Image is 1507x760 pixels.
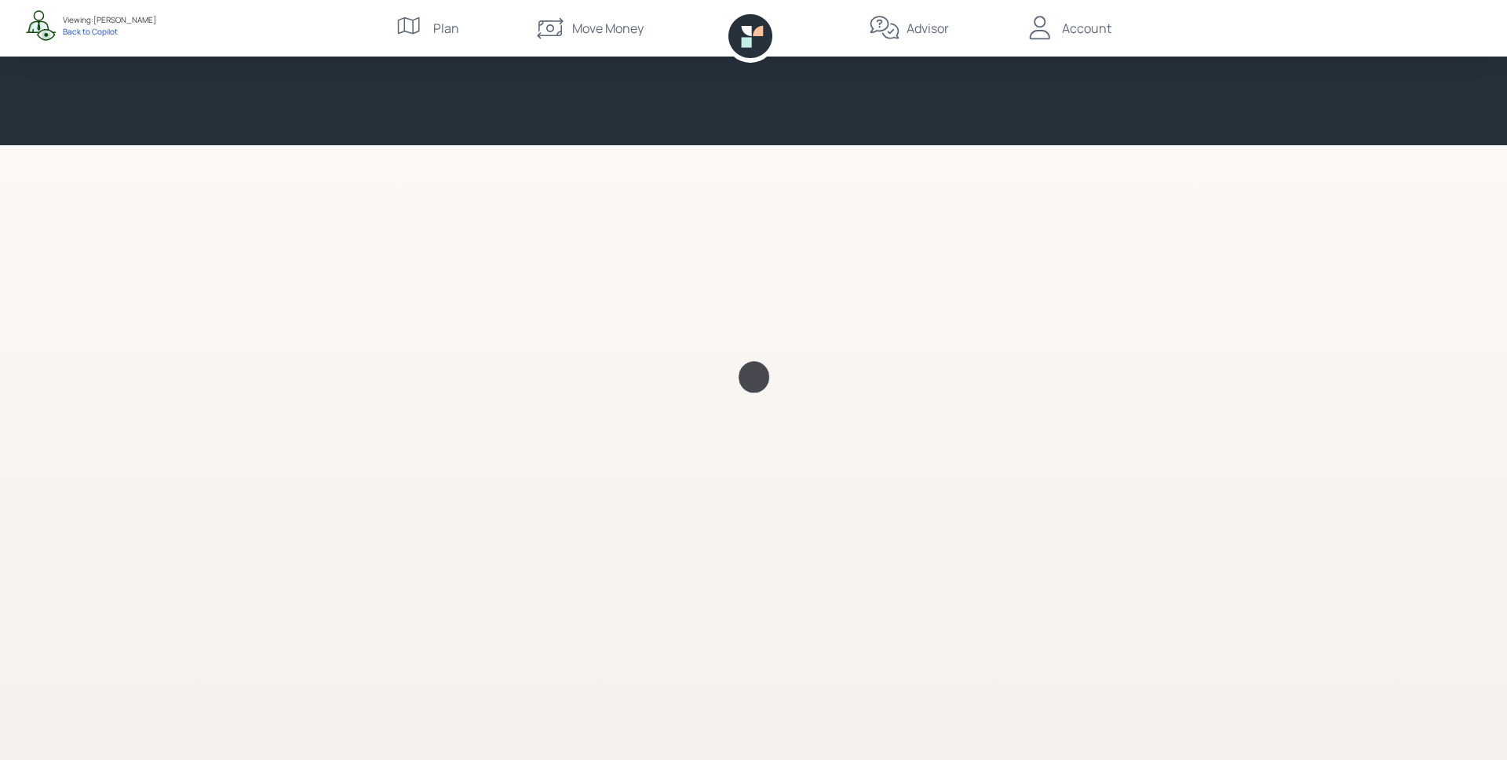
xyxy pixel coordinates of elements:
[63,14,156,26] div: Viewing: [PERSON_NAME]
[572,19,644,38] div: Move Money
[433,19,459,38] div: Plan
[63,26,156,37] div: Back to Copilot
[735,358,772,396] img: Retirable loading
[1062,19,1111,38] div: Account
[907,19,949,38] div: Advisor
